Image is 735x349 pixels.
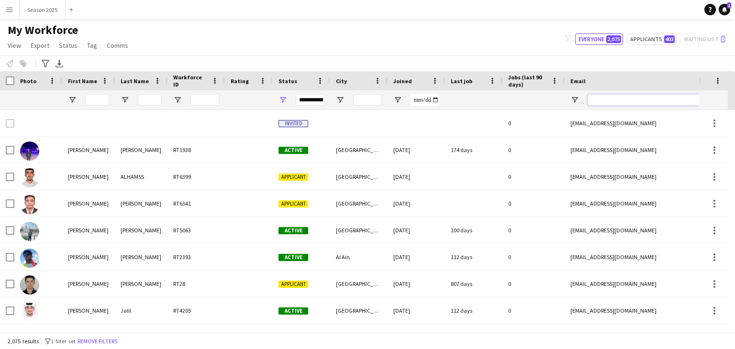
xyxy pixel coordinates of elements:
div: [DATE] [388,217,445,243]
span: Comms [107,41,128,50]
input: Row Selection is disabled for this row (unchecked) [6,119,14,128]
span: Tag [87,41,97,50]
span: Photo [20,77,36,85]
div: 174 days [445,137,502,163]
div: RT2393 [167,244,225,270]
div: [PERSON_NAME] [62,244,115,270]
input: First Name Filter Input [85,94,109,106]
button: Open Filter Menu [393,96,402,104]
div: RT4205 [167,297,225,324]
div: 0 [502,217,565,243]
div: [PERSON_NAME] [62,217,115,243]
img: Abadul Haque [20,142,39,161]
span: Joined [393,77,412,85]
div: 0 [502,137,565,163]
img: Abdul Halim Abdul Karim [20,275,39,294]
span: Status [59,41,78,50]
input: Last Name Filter Input [138,94,162,106]
div: [GEOGRAPHIC_DATA] [330,271,388,297]
div: [PERSON_NAME] [62,297,115,324]
div: [GEOGRAPHIC_DATA] [330,217,388,243]
div: 0 [502,297,565,324]
div: Al Ain [330,244,388,270]
div: [PERSON_NAME] [62,271,115,297]
span: Applicant [278,200,308,207]
button: Applicants403 [627,33,677,45]
app-action-btn: Export XLSX [54,58,65,69]
span: First Name [68,77,97,85]
div: [DATE] [388,271,445,297]
button: Open Filter Menu [570,96,579,104]
div: 0 [502,190,565,217]
div: [GEOGRAPHIC_DATA] [330,297,388,324]
div: [PERSON_NAME] [115,137,167,163]
div: [DATE] [388,137,445,163]
div: [PERSON_NAME] [115,244,167,270]
span: Last job [451,77,472,85]
a: 1 [719,4,730,15]
span: Rating [231,77,249,85]
span: Invited [278,120,308,127]
button: Open Filter Menu [121,96,129,104]
span: Last Name [121,77,149,85]
img: Abdul Basit Suleman Khan [20,222,39,241]
a: Status [55,39,81,52]
div: [DATE] [388,190,445,217]
div: 112 days [445,244,502,270]
div: 112 days [445,297,502,324]
div: [PERSON_NAME] [62,137,115,163]
div: 0 [502,164,565,190]
div: [GEOGRAPHIC_DATA] [330,164,388,190]
div: 807 days [445,271,502,297]
div: [GEOGRAPHIC_DATA] [330,190,388,217]
span: 2,075 [606,35,621,43]
div: RT5063 [167,217,225,243]
span: View [8,41,21,50]
div: [PERSON_NAME] [62,164,115,190]
span: Jobs (last 90 days) [508,74,547,88]
span: Applicant [278,281,308,288]
span: Active [278,307,308,315]
span: 1 [727,2,731,9]
div: RT28 [167,271,225,297]
span: Status [278,77,297,85]
img: ABDALFATAH IYAD ALHAMSS [20,168,39,187]
img: Abdul Hakim Asif Shah [20,249,39,268]
span: City [336,77,347,85]
div: [DATE] [388,244,445,270]
span: Active [278,254,308,261]
div: [DATE] [388,297,445,324]
div: [DATE] [388,164,445,190]
a: Export [27,39,53,52]
span: 1 filter set [51,338,76,345]
div: ALHAMSS [115,164,167,190]
a: Tag [83,39,101,52]
button: Everyone2,075 [575,33,623,45]
div: RT6399 [167,164,225,190]
button: Remove filters [76,336,119,347]
a: View [4,39,25,52]
button: Open Filter Menu [336,96,345,104]
button: Open Filter Menu [173,96,182,104]
button: Open Filter Menu [68,96,77,104]
button: Season 2025 [20,0,66,19]
div: Jalil [115,297,167,324]
span: Active [278,147,308,154]
span: My Workforce [8,23,78,37]
div: 0 [502,271,565,297]
a: Comms [103,39,132,52]
img: Abdul Jalil [20,302,39,321]
div: [PERSON_NAME] [62,190,115,217]
app-action-btn: Advanced filters [40,58,51,69]
input: City Filter Input [353,94,382,106]
div: 0 [502,110,565,136]
div: [PERSON_NAME] [115,190,167,217]
span: Active [278,227,308,234]
div: [PERSON_NAME] [115,217,167,243]
span: 403 [664,35,675,43]
div: [GEOGRAPHIC_DATA] [330,137,388,163]
button: Open Filter Menu [278,96,287,104]
div: [PERSON_NAME] [115,271,167,297]
img: Abdul Arif [20,195,39,214]
span: Email [570,77,586,85]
